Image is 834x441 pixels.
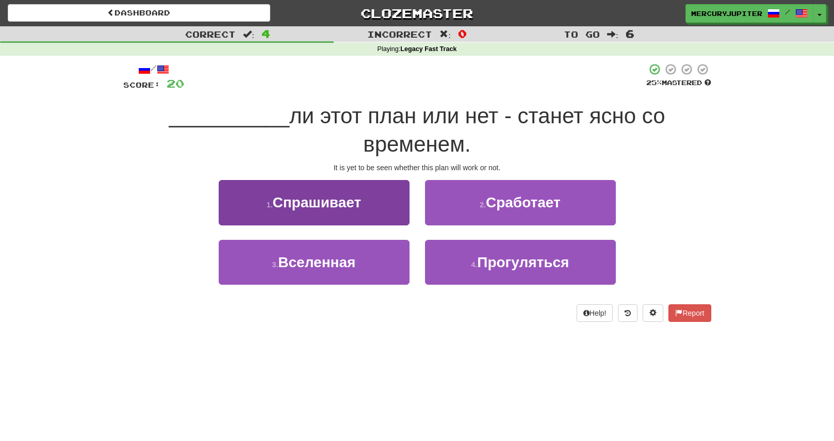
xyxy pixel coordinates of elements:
span: Mercuryjupiter [691,9,762,18]
span: Спрашивает [272,194,361,210]
small: 2 . [480,201,486,209]
button: 4.Прогуляться [425,240,616,285]
span: 6 [626,27,634,40]
small: 3 . [272,260,279,269]
span: Correct [185,29,236,39]
span: Incorrect [367,29,432,39]
span: Вселенная [278,254,355,270]
span: Прогуляться [477,254,569,270]
span: : [607,30,618,39]
button: 1.Спрашивает [219,180,410,225]
span: To go [564,29,600,39]
button: Help! [577,304,613,322]
span: : [243,30,254,39]
a: Clozemaster [286,4,548,22]
span: 4 [261,27,270,40]
span: Сработает [486,194,561,210]
span: 0 [458,27,467,40]
small: 1 . [267,201,273,209]
small: 4 . [471,260,478,269]
a: Mercuryjupiter / [685,4,813,23]
span: ли этот план или нет - станет ясно со временем. [289,104,665,156]
span: 20 [167,77,184,90]
button: Round history (alt+y) [618,304,637,322]
span: Score: [123,80,160,89]
a: Dashboard [8,4,270,22]
div: / [123,63,184,76]
strong: Legacy Fast Track [400,45,456,53]
span: __________ [169,104,289,128]
button: 2.Сработает [425,180,616,225]
button: Report [668,304,711,322]
span: : [439,30,451,39]
span: 25 % [646,78,662,87]
button: 3.Вселенная [219,240,410,285]
div: Mastered [646,78,711,88]
div: It is yet to be seen whether this plan will work or not. [123,162,711,173]
span: / [785,8,790,15]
